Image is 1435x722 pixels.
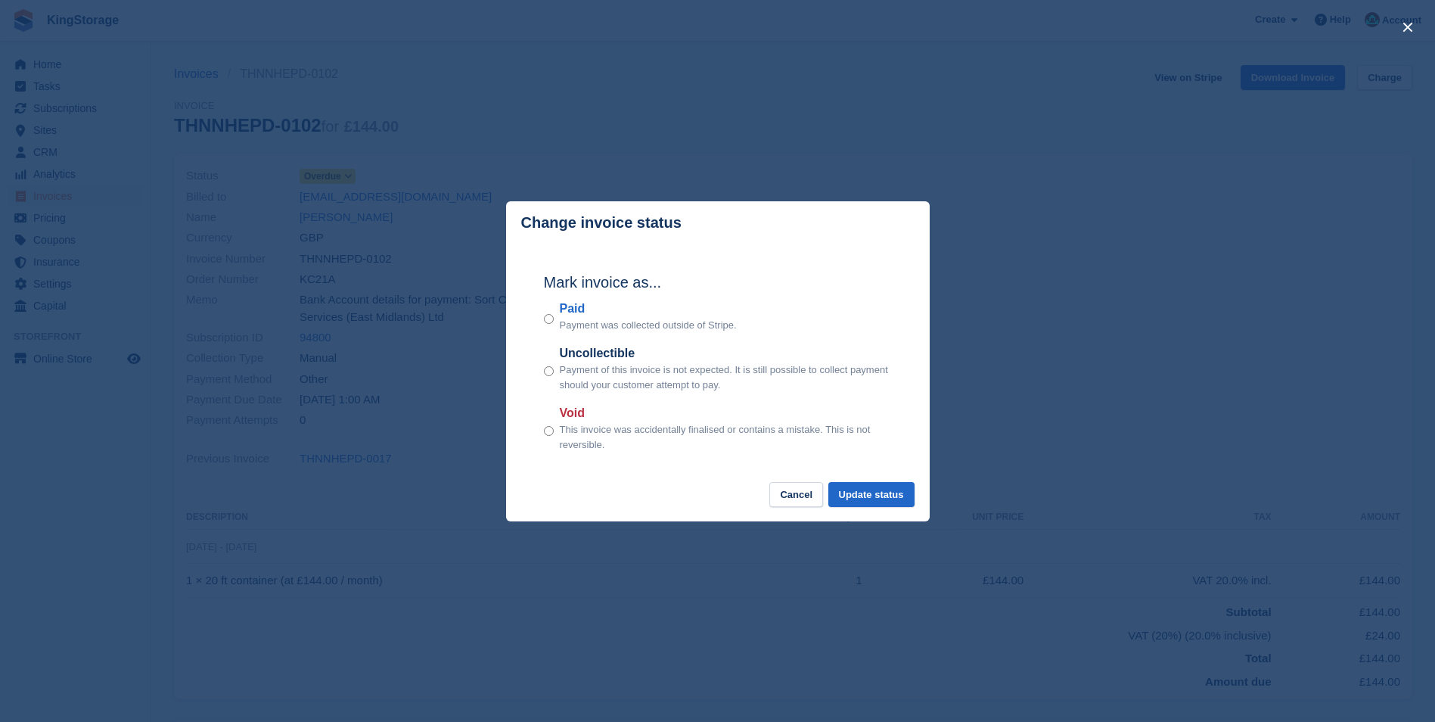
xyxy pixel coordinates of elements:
[560,300,737,318] label: Paid
[769,482,823,507] button: Cancel
[560,318,737,333] p: Payment was collected outside of Stripe.
[560,363,892,392] p: Payment of this invoice is not expected. It is still possible to collect payment should your cust...
[544,271,892,294] h2: Mark invoice as...
[560,344,892,363] label: Uncollectible
[560,422,892,452] p: This invoice was accidentally finalised or contains a mistake. This is not reversible.
[521,214,682,232] p: Change invoice status
[828,482,915,507] button: Update status
[560,404,892,422] label: Void
[1396,15,1420,39] button: close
